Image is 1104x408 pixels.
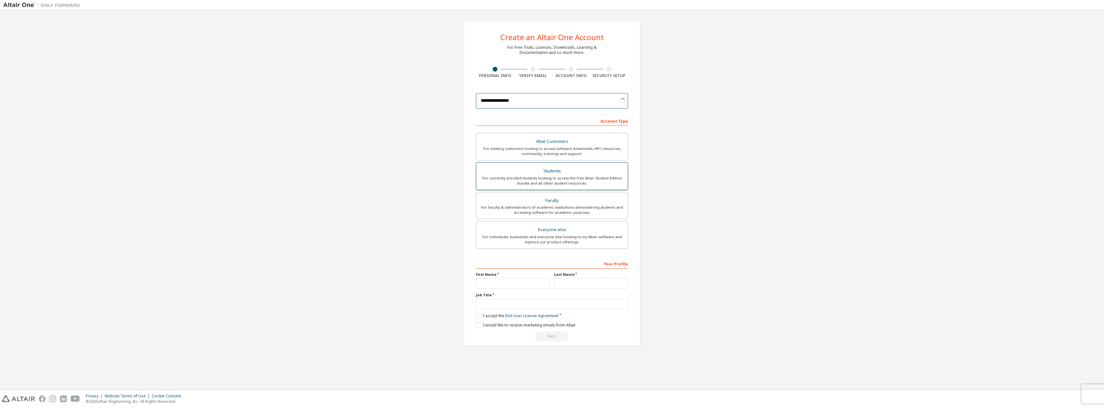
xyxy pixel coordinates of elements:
[71,395,80,402] img: youtube.svg
[480,176,624,186] div: For currently enrolled students looking to access the free Altair Student Edition bundle and all ...
[554,272,628,277] label: Last Name
[3,2,83,8] img: Altair One
[480,196,624,205] div: Faculty
[39,395,46,402] img: facebook.svg
[480,225,624,234] div: Everyone else
[480,137,624,146] div: Altair Customers
[514,73,552,78] div: Verify Email
[86,394,105,399] div: Privacy
[476,258,628,269] div: Your Profile
[590,73,628,78] div: Security Setup
[507,45,597,55] div: For Free Trials, Licenses, Downloads, Learning & Documentation and so much more.
[105,394,152,399] div: Website Terms of Use
[480,205,624,215] div: For faculty & administrators of academic institutions administering students and accessing softwa...
[86,399,185,404] p: © 2025 Altair Engineering, Inc. All Rights Reserved.
[500,33,604,41] div: Create an Altair One Account
[480,167,624,176] div: Students
[476,322,576,328] label: I would like to receive marketing emails from Altair
[476,73,514,78] div: Personal Info
[152,394,185,399] div: Cookie Consent
[552,73,590,78] div: Account Info
[476,292,628,298] label: Job Title
[476,313,558,318] label: I accept the
[60,395,67,402] img: linkedin.svg
[476,332,628,341] div: Please wait while checking email ...
[505,313,558,318] a: End-User License Agreement
[2,395,35,402] img: altair_logo.svg
[49,395,56,402] img: instagram.svg
[480,234,624,245] div: For individuals, businesses and everyone else looking to try Altair software and explore our prod...
[480,146,624,156] div: For existing customers looking to access software downloads, HPC resources, community, trainings ...
[476,272,550,277] label: First Name
[476,116,628,126] div: Account Type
